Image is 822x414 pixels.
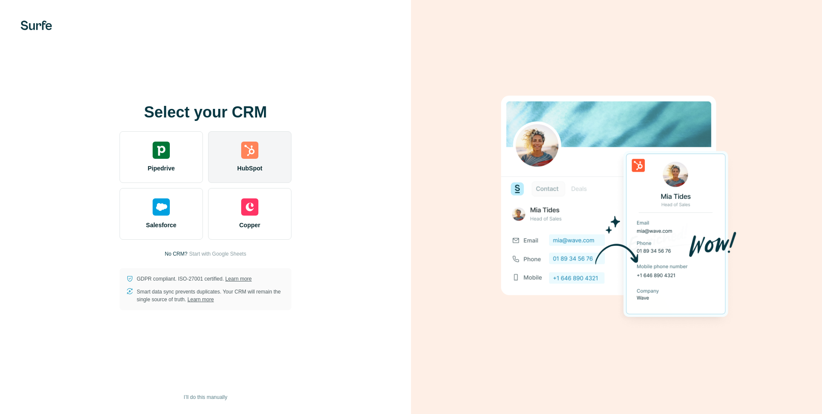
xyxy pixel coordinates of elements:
[189,250,246,258] button: Start with Google Sheets
[496,82,737,332] img: HUBSPOT image
[241,142,258,159] img: hubspot's logo
[241,198,258,216] img: copper's logo
[137,275,252,283] p: GDPR compliant. ISO-27001 certified.
[153,142,170,159] img: pipedrive's logo
[137,288,285,303] p: Smart data sync prevents duplicates. Your CRM will remain the single source of truth.
[120,104,291,121] h1: Select your CRM
[187,297,214,303] a: Learn more
[178,391,233,404] button: I’ll do this manually
[184,393,227,401] span: I’ll do this manually
[237,164,262,173] span: HubSpot
[147,164,175,173] span: Pipedrive
[21,21,52,30] img: Surfe's logo
[146,221,177,229] span: Salesforce
[165,250,187,258] p: No CRM?
[225,276,252,282] a: Learn more
[239,221,261,229] span: Copper
[153,198,170,216] img: salesforce's logo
